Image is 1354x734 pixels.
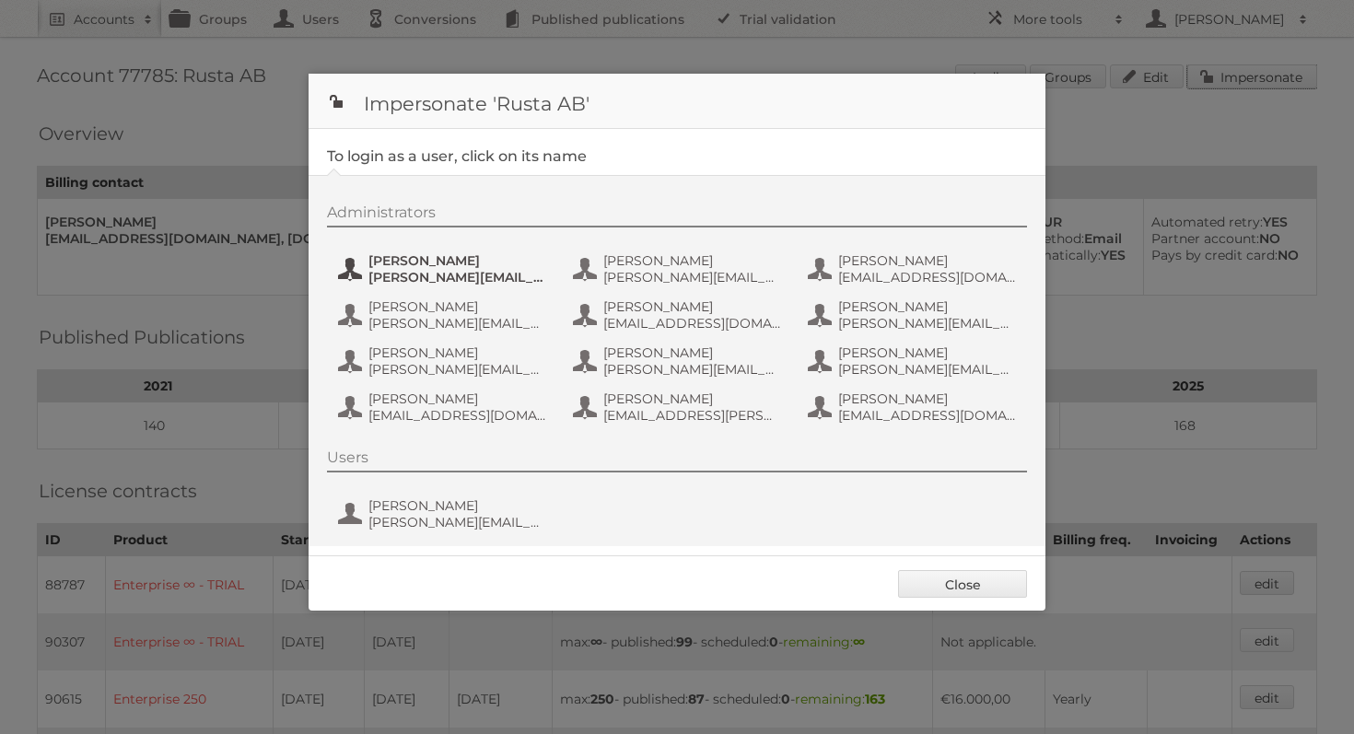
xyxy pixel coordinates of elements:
[368,269,547,285] span: [PERSON_NAME][EMAIL_ADDRESS][PERSON_NAME][DOMAIN_NAME]
[571,343,788,379] button: [PERSON_NAME] [PERSON_NAME][EMAIL_ADDRESS][DOMAIN_NAME]
[368,344,547,361] span: [PERSON_NAME]
[806,389,1022,425] button: [PERSON_NAME] [EMAIL_ADDRESS][DOMAIN_NAME]
[806,343,1022,379] button: [PERSON_NAME] [PERSON_NAME][EMAIL_ADDRESS][DOMAIN_NAME]
[368,252,547,269] span: [PERSON_NAME]
[838,361,1017,378] span: [PERSON_NAME][EMAIL_ADDRESS][DOMAIN_NAME]
[603,298,782,315] span: [PERSON_NAME]
[368,514,547,530] span: [PERSON_NAME][EMAIL_ADDRESS][PERSON_NAME][DOMAIN_NAME]
[603,361,782,378] span: [PERSON_NAME][EMAIL_ADDRESS][DOMAIN_NAME]
[327,147,587,165] legend: To login as a user, click on its name
[327,204,1027,227] div: Administrators
[571,297,788,333] button: [PERSON_NAME] [EMAIL_ADDRESS][DOMAIN_NAME]
[368,497,547,514] span: [PERSON_NAME]
[603,269,782,285] span: [PERSON_NAME][EMAIL_ADDRESS][PERSON_NAME][DOMAIN_NAME]
[806,297,1022,333] button: [PERSON_NAME] [PERSON_NAME][EMAIL_ADDRESS][PERSON_NAME][DOMAIN_NAME]
[838,390,1017,407] span: [PERSON_NAME]
[838,344,1017,361] span: [PERSON_NAME]
[368,407,547,424] span: [EMAIL_ADDRESS][DOMAIN_NAME]
[336,250,553,287] button: [PERSON_NAME] [PERSON_NAME][EMAIL_ADDRESS][PERSON_NAME][DOMAIN_NAME]
[838,407,1017,424] span: [EMAIL_ADDRESS][DOMAIN_NAME]
[806,250,1022,287] button: [PERSON_NAME] [EMAIL_ADDRESS][DOMAIN_NAME]
[603,407,782,424] span: [EMAIL_ADDRESS][PERSON_NAME][DOMAIN_NAME]
[838,252,1017,269] span: [PERSON_NAME]
[368,298,547,315] span: [PERSON_NAME]
[336,389,553,425] button: [PERSON_NAME] [EMAIL_ADDRESS][DOMAIN_NAME]
[368,361,547,378] span: [PERSON_NAME][EMAIL_ADDRESS][DOMAIN_NAME]
[327,449,1027,472] div: Users
[603,390,782,407] span: [PERSON_NAME]
[368,315,547,332] span: [PERSON_NAME][EMAIL_ADDRESS][PERSON_NAME][DOMAIN_NAME]
[898,570,1027,598] a: Close
[571,250,788,287] button: [PERSON_NAME] [PERSON_NAME][EMAIL_ADDRESS][PERSON_NAME][DOMAIN_NAME]
[603,252,782,269] span: [PERSON_NAME]
[336,495,553,532] button: [PERSON_NAME] [PERSON_NAME][EMAIL_ADDRESS][PERSON_NAME][DOMAIN_NAME]
[838,315,1017,332] span: [PERSON_NAME][EMAIL_ADDRESS][PERSON_NAME][DOMAIN_NAME]
[336,343,553,379] button: [PERSON_NAME] [PERSON_NAME][EMAIL_ADDRESS][DOMAIN_NAME]
[838,298,1017,315] span: [PERSON_NAME]
[336,297,553,333] button: [PERSON_NAME] [PERSON_NAME][EMAIL_ADDRESS][PERSON_NAME][DOMAIN_NAME]
[368,390,547,407] span: [PERSON_NAME]
[603,315,782,332] span: [EMAIL_ADDRESS][DOMAIN_NAME]
[571,389,788,425] button: [PERSON_NAME] [EMAIL_ADDRESS][PERSON_NAME][DOMAIN_NAME]
[603,344,782,361] span: [PERSON_NAME]
[838,269,1017,285] span: [EMAIL_ADDRESS][DOMAIN_NAME]
[309,74,1045,129] h1: Impersonate 'Rusta AB'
